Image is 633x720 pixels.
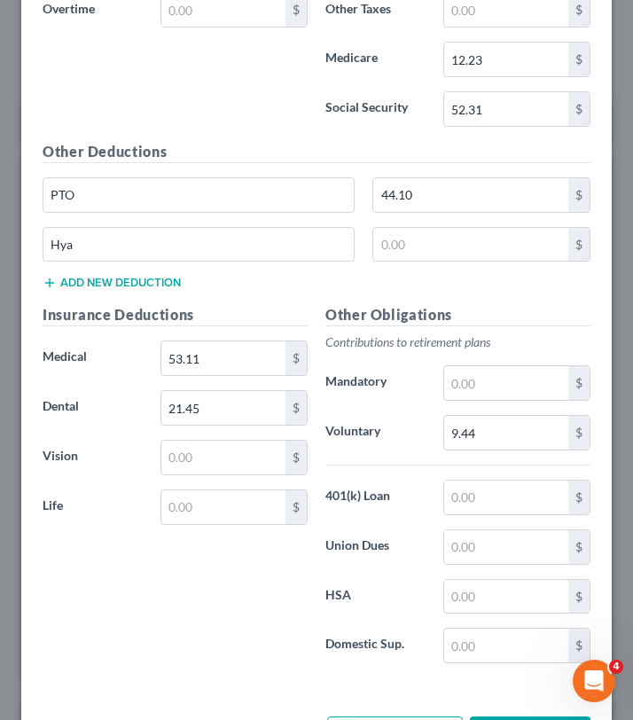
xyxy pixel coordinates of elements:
[285,391,307,425] div: $
[316,415,434,450] label: Voluntary
[316,628,434,663] label: Domestic Sup.
[568,366,590,400] div: $
[444,416,568,450] input: 0.00
[43,228,354,262] input: Specify...
[316,42,434,77] label: Medicare
[568,629,590,662] div: $
[43,304,308,326] h5: Insurance Deductions
[43,178,354,212] input: Specify...
[444,481,568,514] input: 0.00
[316,480,434,515] label: 401(k) Loan
[444,580,568,614] input: 0.00
[568,416,590,450] div: $
[161,441,285,474] input: 0.00
[444,92,568,126] input: 0.00
[34,440,152,475] label: Vision
[161,490,285,524] input: 0.00
[444,366,568,400] input: 0.00
[373,228,568,262] input: 0.00
[568,178,590,212] div: $
[444,629,568,662] input: 0.00
[316,91,434,127] label: Social Security
[325,304,590,326] h5: Other Obligations
[34,340,152,376] label: Medical
[444,530,568,564] input: 0.00
[285,441,307,474] div: $
[325,333,590,351] p: Contributions to retirement plans
[161,391,285,425] input: 0.00
[34,489,152,525] label: Life
[316,365,434,401] label: Mandatory
[568,92,590,126] div: $
[568,43,590,76] div: $
[161,341,285,375] input: 0.00
[316,579,434,614] label: HSA
[573,660,615,702] iframe: Intercom live chat
[568,580,590,614] div: $
[34,390,152,426] label: Dental
[43,141,590,163] h5: Other Deductions
[373,178,568,212] input: 0.00
[285,490,307,524] div: $
[316,529,434,565] label: Union Dues
[444,43,568,76] input: 0.00
[568,481,590,514] div: $
[568,530,590,564] div: $
[285,341,307,375] div: $
[43,276,181,290] button: Add new deduction
[609,660,623,674] span: 4
[568,228,590,262] div: $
